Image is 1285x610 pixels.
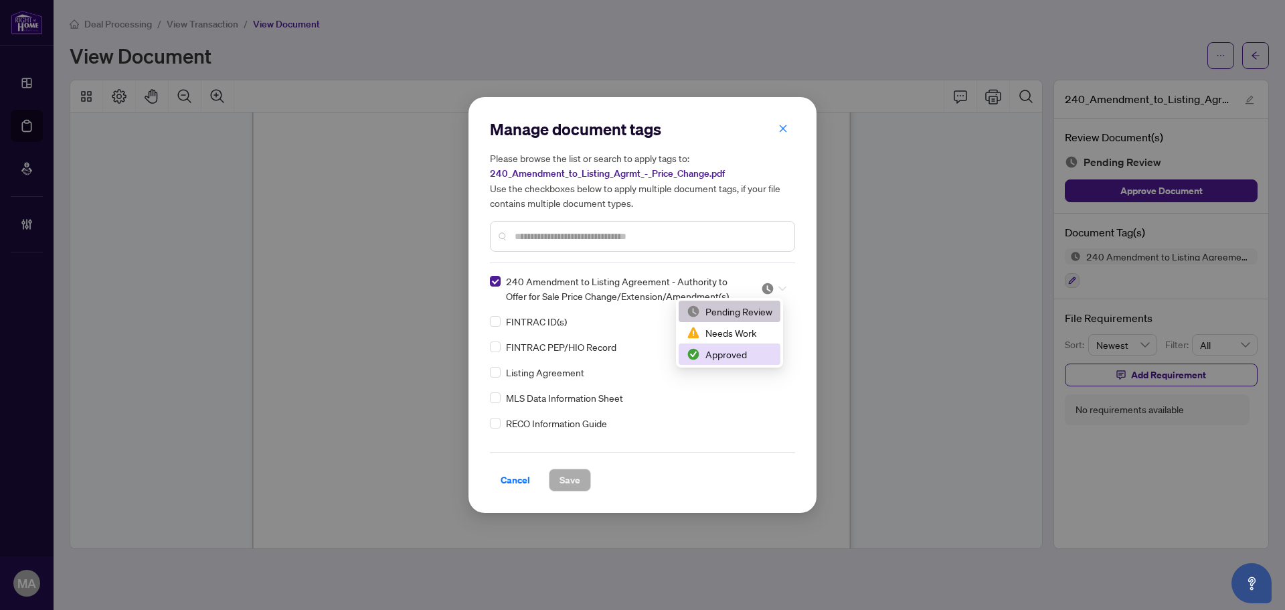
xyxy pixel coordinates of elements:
span: MLS Data Information Sheet [506,390,623,405]
div: Needs Work [679,322,780,344]
div: Pending Review [679,301,780,322]
span: 240 Amendment to Listing Agreement - Authority to Offer for Sale Price Change/Extension/Amendment(s) [506,274,745,303]
img: status [687,326,700,339]
span: Pending Review [761,282,786,295]
div: Approved [687,347,772,362]
button: Open asap [1231,563,1272,603]
div: Pending Review [687,304,772,319]
span: Listing Agreement [506,365,584,380]
div: Approved [679,344,780,365]
button: Cancel [490,469,541,491]
span: 240_Amendment_to_Listing_Agrmt_-_Price_Change.pdf [490,167,725,179]
span: close [778,124,788,133]
img: status [687,348,700,361]
h5: Please browse the list or search to apply tags to: Use the checkboxes below to apply multiple doc... [490,151,795,210]
span: FINTRAC PEP/HIO Record [506,339,616,354]
span: Cancel [501,469,530,491]
button: Save [549,469,591,491]
div: Needs Work [687,325,772,340]
span: FINTRAC ID(s) [506,314,567,329]
img: status [761,282,774,295]
span: RECO Information Guide [506,416,607,431]
h2: Manage document tags [490,119,795,140]
img: status [687,305,700,318]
